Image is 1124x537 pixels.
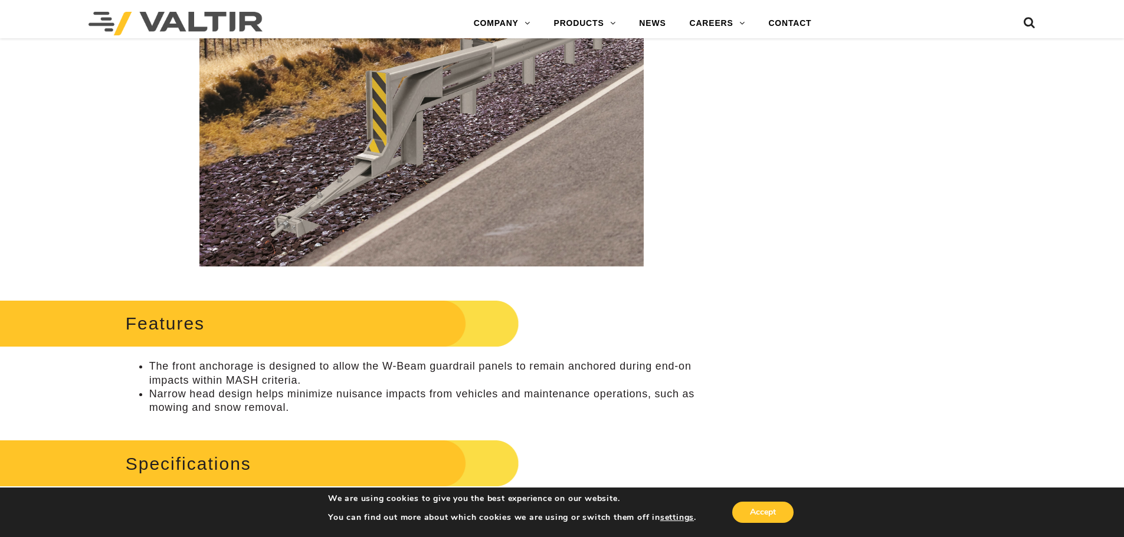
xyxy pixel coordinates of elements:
a: NEWS [627,12,677,35]
a: CAREERS [678,12,757,35]
a: CONTACT [756,12,823,35]
button: Accept [732,502,794,523]
button: settings [660,512,694,523]
li: Narrow head design helps minimize nuisance impacts from vehicles and maintenance operations, such... [149,387,717,415]
a: PRODUCTS [542,12,628,35]
li: The front anchorage is designed to allow the W-Beam guardrail panels to remain anchored during en... [149,360,717,387]
p: You can find out more about which cookies we are using or switch them off in . [328,512,696,523]
img: Valtir [89,12,263,35]
p: We are using cookies to give you the best experience on our website. [328,493,696,504]
a: COMPANY [462,12,542,35]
